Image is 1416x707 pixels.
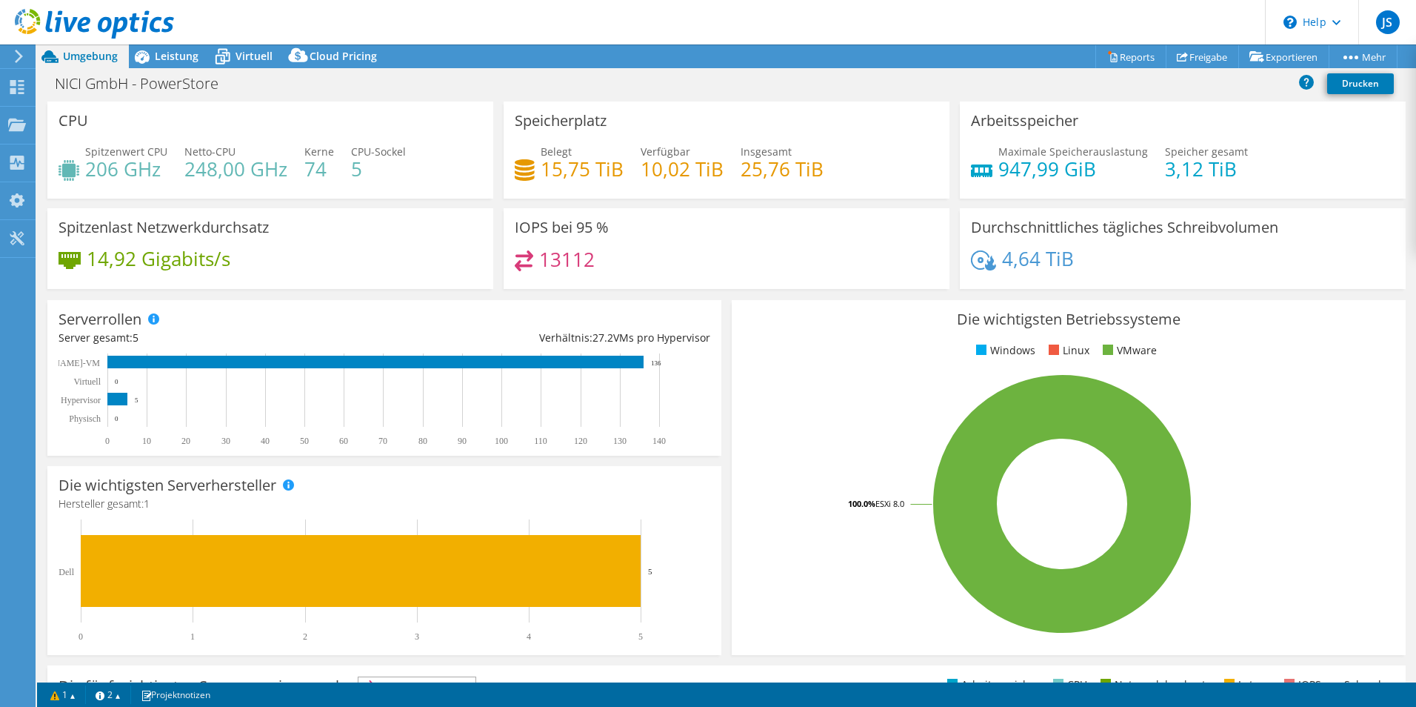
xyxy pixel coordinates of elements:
[641,145,690,159] span: Verfügbar
[515,113,607,129] h3: Speicherplatz
[351,145,406,159] span: CPU-Sockel
[592,331,613,345] span: 27.2
[190,631,195,642] text: 1
[1220,677,1271,693] li: Latenz
[133,331,138,345] span: 5
[79,631,83,642] text: 0
[848,498,875,509] tspan: 100.0%
[351,161,406,177] h4: 5
[648,567,652,576] text: 5
[59,311,141,328] h3: Serverrollen
[1327,73,1394,94] a: Drucken
[184,161,287,177] h4: 248,00 GHz
[59,496,710,512] h4: Hersteller gesamt:
[574,436,587,446] text: 120
[300,436,309,446] text: 50
[998,161,1148,177] h4: 947,99 GiB
[1049,677,1087,693] li: CPU
[87,250,230,267] h4: 14,92 Gigabits/s
[515,219,609,236] h3: IOPS bei 95 %
[418,436,427,446] text: 80
[527,631,531,642] text: 4
[495,436,508,446] text: 100
[63,49,118,63] span: Umgebung
[541,161,624,177] h4: 15,75 TiB
[339,436,348,446] text: 60
[304,145,334,159] span: Kerne
[1045,342,1089,359] li: Linux
[875,498,904,509] tspan: ESXi 8.0
[1329,45,1397,68] a: Mehr
[534,436,547,446] text: 110
[652,436,666,446] text: 140
[1097,677,1211,693] li: Netzwerkdurchsatz
[184,145,236,159] span: Netto-CPU
[73,376,101,387] text: Virtuell
[181,436,190,446] text: 20
[61,395,101,405] text: Hypervisor
[236,49,273,63] span: Virtuell
[651,359,661,367] text: 136
[261,436,270,446] text: 40
[1166,45,1239,68] a: Freigabe
[638,631,643,642] text: 5
[59,567,74,577] text: Dell
[310,49,377,63] span: Cloud Pricing
[1002,250,1074,267] h4: 4,64 TiB
[59,219,269,236] h3: Spitzenlast Netzwerkdurchsatz
[144,497,150,511] span: 1
[142,436,151,446] text: 10
[741,145,792,159] span: Insgesamt
[971,219,1278,236] h3: Durchschnittliches tägliches Schreibvolumen
[541,145,572,159] span: Belegt
[303,631,307,642] text: 2
[741,161,824,177] h4: 25,76 TiB
[1283,16,1297,29] svg: \n
[641,161,724,177] h4: 10,02 TiB
[1095,45,1166,68] a: Reports
[48,76,241,92] h1: NICI GmbH - PowerStore
[85,686,131,704] a: 2
[105,436,110,446] text: 0
[358,677,475,695] span: IOPS pro Sekunde
[155,49,198,63] span: Leistung
[130,686,221,704] a: Projektnotizen
[85,145,167,159] span: Spitzenwert CPU
[59,477,276,494] h3: Die wichtigsten Serverhersteller
[539,251,595,268] h4: 13112
[1376,10,1400,34] span: JS
[972,342,1035,359] li: Windows
[944,677,1040,693] li: Arbeitsspeicher
[998,145,1148,159] span: Maximale Speicherauslastung
[221,436,230,446] text: 30
[613,436,627,446] text: 130
[59,330,384,346] div: Server gesamt:
[971,113,1078,129] h3: Arbeitsspeicher
[1280,677,1387,693] li: IOPS pro Sekunde
[69,414,101,424] text: Physisch
[304,161,334,177] h4: 74
[85,161,167,177] h4: 206 GHz
[458,436,467,446] text: 90
[40,686,86,704] a: 1
[415,631,419,642] text: 3
[115,415,118,422] text: 0
[135,396,138,404] text: 5
[743,311,1395,328] h3: Die wichtigsten Betriebssysteme
[384,330,710,346] div: Verhältnis: VMs pro Hypervisor
[378,436,387,446] text: 70
[115,378,118,385] text: 0
[1165,161,1248,177] h4: 3,12 TiB
[1099,342,1157,359] li: VMware
[1238,45,1329,68] a: Exportieren
[59,113,88,129] h3: CPU
[1165,145,1248,159] span: Speicher gesamt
